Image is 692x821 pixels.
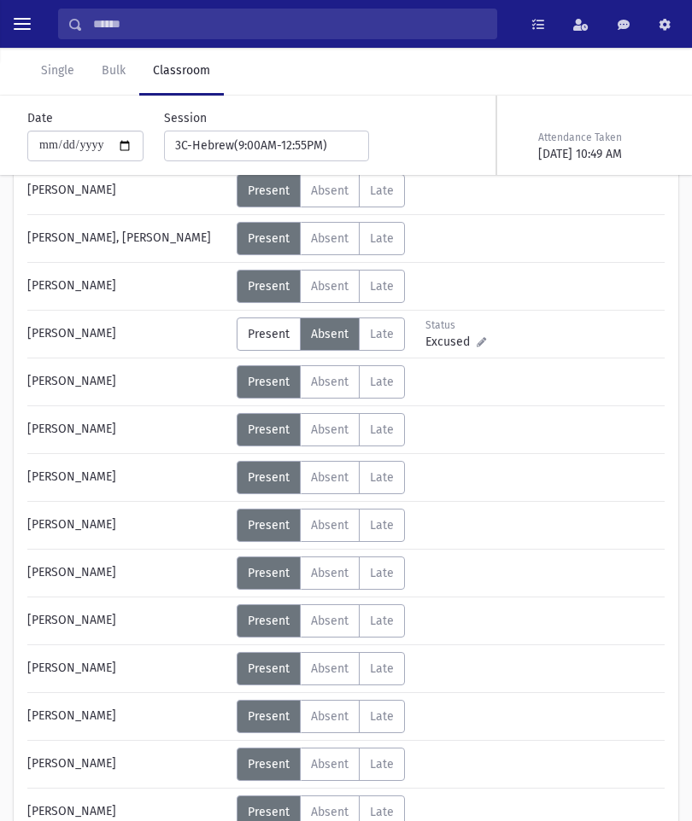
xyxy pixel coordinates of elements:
span: Present [248,709,290,724]
div: [PERSON_NAME] [19,270,237,303]
div: [PERSON_NAME] [19,604,237,638]
span: Absent [311,231,349,246]
span: Late [370,661,394,676]
span: Absent [311,279,349,294]
div: [PERSON_NAME] [19,652,237,685]
div: AttTypes [237,748,405,781]
span: Present [248,518,290,533]
div: [PERSON_NAME], [PERSON_NAME] [19,222,237,255]
span: Present [248,661,290,676]
div: [DATE] 10:49 AM [538,145,661,163]
div: AttTypes [237,365,405,399]
div: [PERSON_NAME] [19,174,237,207]
span: Present [248,279,290,294]
div: AttTypes [237,652,405,685]
span: Present [248,614,290,628]
div: 3C-Hebrew(9:00AM-12:55PM) [175,137,344,154]
span: Present [248,327,290,341]
div: [PERSON_NAME] [19,509,237,542]
span: Late [370,422,394,437]
a: Bulk [88,48,139,96]
a: Single [27,48,88,96]
a: Classroom [139,48,224,96]
span: Late [370,614,394,628]
span: Absent [311,614,349,628]
span: Present [248,375,290,389]
span: Absent [311,183,349,198]
div: [PERSON_NAME] [19,413,237,446]
div: AttTypes [237,604,405,638]
input: Search [83,9,496,39]
span: Absent [311,327,349,341]
span: Absent [311,470,349,485]
span: Late [370,470,394,485]
div: [PERSON_NAME] [19,365,237,399]
span: Present [248,183,290,198]
span: Absent [311,422,349,437]
div: AttTypes [237,270,405,303]
div: AttTypes [237,317,405,351]
div: AttTypes [237,509,405,542]
span: Absent [311,518,349,533]
div: Attendance Taken [538,130,661,145]
span: Late [370,231,394,246]
button: 3C-Hebrew(9:00AM-12:55PM) [164,131,369,161]
span: Late [370,279,394,294]
div: AttTypes [237,174,405,207]
span: Late [370,183,394,198]
span: Absent [311,375,349,389]
div: AttTypes [237,222,405,255]
span: Present [248,422,290,437]
span: Present [248,231,290,246]
div: [PERSON_NAME] [19,748,237,781]
span: Excused [425,333,477,351]
span: Late [370,518,394,533]
div: [PERSON_NAME] [19,461,237,494]
span: Absent [311,661,349,676]
div: AttTypes [237,413,405,446]
label: Date [27,109,53,127]
span: Absent [311,566,349,580]
div: [PERSON_NAME] [19,317,237,351]
div: Status [425,317,501,333]
label: Session [164,109,207,127]
span: Present [248,470,290,485]
span: Late [370,327,394,341]
div: [PERSON_NAME] [19,556,237,590]
button: toggle menu [7,9,38,39]
div: AttTypes [237,461,405,494]
div: [PERSON_NAME] [19,700,237,733]
span: Late [370,709,394,724]
div: AttTypes [237,556,405,590]
span: Absent [311,709,349,724]
span: Present [248,566,290,580]
span: Late [370,566,394,580]
div: AttTypes [237,700,405,733]
span: Late [370,375,394,389]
